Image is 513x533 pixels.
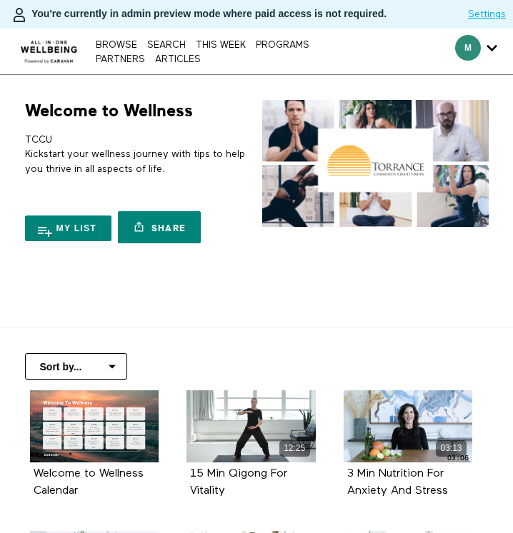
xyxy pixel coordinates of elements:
[262,100,489,227] img: Welcome to Wellness
[92,41,141,50] a: Browse
[279,440,310,457] div: 12:25
[92,37,347,66] nav: Primary
[344,390,472,462] a: 3 Min Nutrition For Anxiety And Stress 03:13
[25,100,193,122] h1: Welcome to Wellness
[186,390,315,462] a: 15 Min Qigong For Vitality 12:25
[347,468,448,495] a: 3 Min Nutrition For Anxiety And Stress
[444,29,508,74] div: Secondary
[151,55,204,64] a: ARTICLES
[25,215,112,241] button: My list
[144,41,189,50] a: Search
[190,468,287,495] a: 15 Min Qigong For Vitality
[16,31,82,65] img: CARAVAN
[347,468,448,496] strong: 3 Min Nutrition For Anxiety And Stress
[34,468,144,496] strong: Welcome to Wellness Calendar
[468,7,506,21] a: Settings
[190,468,287,496] strong: 15 Min Qigong For Vitality
[11,6,28,24] img: person-bdfc0eaa9744423c596e6e1c01710c89950b1dff7c83b5d61d716cfd8139584f.svg
[252,41,313,50] a: PROGRAMS
[92,55,149,64] a: PARTNERS
[436,440,467,457] div: 03:13
[192,41,249,50] a: THIS WEEK
[118,211,201,243] a: Share
[34,468,144,495] a: Welcome to Wellness Calendar
[30,390,159,462] a: Welcome to Wellness Calendar
[25,133,251,176] p: TCCU Kickstart your wellness journey with tips to help you thrive in all aspects of life.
